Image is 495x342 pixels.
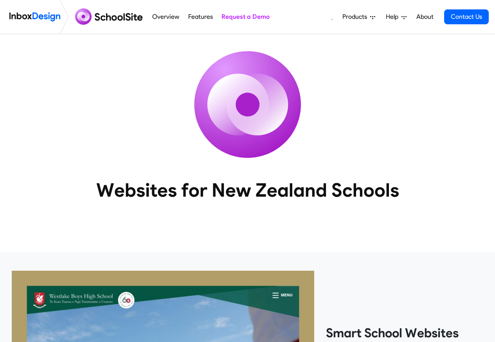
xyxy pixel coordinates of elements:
[186,9,215,25] a: Features
[414,9,436,25] a: About
[339,9,378,25] a: Products
[177,34,318,175] img: icon_schoolsite.svg
[342,12,370,22] span: Products
[150,9,182,25] a: Overview
[386,12,401,22] span: Help
[326,325,483,341] heading: Smart School Websites
[444,9,489,24] a: Contact Us
[383,9,410,25] a: Help
[219,9,272,25] a: Request a Demo
[62,178,434,202] heading: Websites for New Zealand Schools
[72,7,148,26] img: schoolsite logo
